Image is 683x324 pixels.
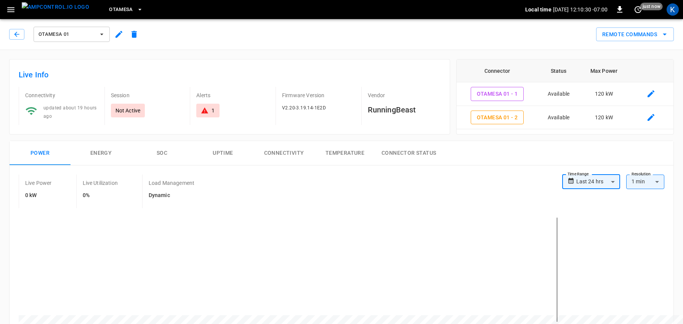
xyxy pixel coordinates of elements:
p: Connectivity [25,91,98,99]
p: Live Power [25,179,52,187]
h6: Dynamic [149,191,194,200]
div: profile-icon [667,3,679,16]
button: Uptime [192,141,253,165]
span: V2.20-3.19.14-1E2D [282,105,326,111]
h6: Live Info [19,69,441,81]
button: OtaMesa 01 - 2 [471,111,524,125]
h6: RunningBeast [368,104,441,116]
div: remote commands options [596,27,674,42]
span: just now [640,3,663,10]
button: Remote Commands [596,27,674,42]
th: Connector [457,59,537,82]
label: Time Range [568,171,589,177]
p: Vendor [368,91,441,99]
td: 120 kW [580,82,628,106]
p: [DATE] 12:10:30 -07:00 [553,6,608,13]
span: OtaMesa 01 [38,30,95,39]
div: 1 min [626,175,664,189]
table: connector table [457,59,673,129]
label: Resolution [632,171,651,177]
button: OtaMesa 01 [34,27,110,42]
td: Available [537,106,579,130]
h6: 0% [83,191,118,200]
button: Connectivity [253,141,314,165]
p: Local time [525,6,552,13]
button: OtaMesa 01 - 1 [471,87,524,101]
button: SOC [131,141,192,165]
button: Energy [71,141,131,165]
p: Load Management [149,179,194,187]
td: Available [537,82,579,106]
span: updated about 19 hours ago [43,105,97,119]
img: ampcontrol.io logo [22,2,89,12]
td: 120 kW [580,106,628,130]
button: Connector Status [375,141,442,165]
button: Temperature [314,141,375,165]
div: Last 24 hrs [576,175,620,189]
p: Live Utilization [83,179,118,187]
button: OtaMesa [106,2,146,17]
p: Firmware Version [282,91,355,99]
p: Not Active [115,107,141,114]
th: Status [537,59,579,82]
button: Power [10,141,71,165]
p: Session [111,91,184,99]
th: Max Power [580,59,628,82]
span: OtaMesa [109,5,133,14]
button: set refresh interval [632,3,644,16]
h6: 0 kW [25,191,52,200]
p: Alerts [196,91,269,99]
div: 1 [212,107,215,114]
